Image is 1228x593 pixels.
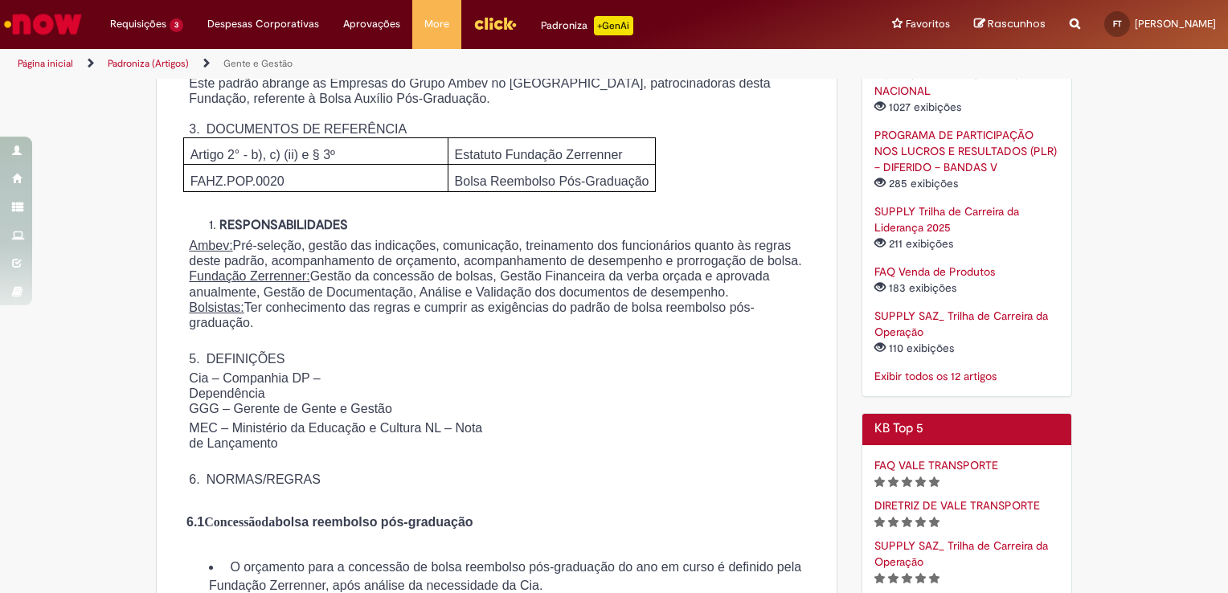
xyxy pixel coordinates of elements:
span: 285 exibições [874,176,961,190]
i: 4 [915,476,926,488]
span: Este padrão abrange as Empresas do Grupo Ambev no [GEOGRAPHIC_DATA], patrocinadoras desta Fundaçã... [189,76,770,105]
span: Requisições [110,16,166,32]
img: click_logo_yellow_360x200.png [473,11,517,35]
a: Artigo, DIRETRIZ DE VALE TRANSPORTE, classificação de 5 estrelas [874,498,1040,513]
span: Ter conhecimento das regras e cumprir as exigências do padrão de bolsa reembolso pós-graduação. [189,301,754,329]
span: More [424,16,449,32]
span: Favoritos [906,16,950,32]
ul: Trilhas de página [12,49,807,79]
span: 1027 exibições [874,100,964,114]
i: 1 [874,573,885,584]
u: Bolsistas: [189,301,244,314]
span: 6. NORMAS/REGRAS [189,472,321,486]
i: 3 [902,517,912,528]
span: Concessão [204,515,261,529]
strong: bolsa reembolso pós-graduação [186,515,473,529]
div: Padroniza [541,16,633,35]
span: Despesas Corporativas [207,16,319,32]
span: 5. DEFINIÇÕES [189,352,284,366]
a: POLÍTICA DE TRANSFERÊNCIA NACIONAL [874,67,1029,98]
div: Também em Gente e Gestão [862,9,1073,397]
i: 2 [888,476,898,488]
span: 3 [170,18,183,32]
a: PROGRAMA DE PARTICIPAÇÃO NOS LUCROS E RESULTADOS (PLR) – DIFERIDO – BANDAS V [874,128,1057,174]
u: Ambev: [189,239,232,252]
span: Bolsa Reembolso Pós-Graduação [455,174,649,188]
span: [PERSON_NAME] [1135,17,1216,31]
i: 1 [874,517,885,528]
i: 1 [874,476,885,488]
i: 5 [929,517,939,528]
span: Estatuto Fundação Zerrenner [455,148,623,162]
u: Fundação Zerrenner: [189,269,309,283]
i: 3 [902,476,912,488]
p: +GenAi [594,16,633,35]
a: SUPPLY Trilha de Carreira da Liderança 2025 [874,204,1019,235]
i: 2 [888,573,898,584]
strong: RESPONSABILIDADES [219,217,348,233]
i: 5 [929,573,939,584]
img: ServiceNow [2,8,84,40]
a: Exibir todos os 12 artigos [874,369,997,383]
i: 2 [888,517,898,528]
span: 211 exibições [874,236,956,251]
span: 3. DOCUMENTOS DE REFERÊNCIA [189,122,407,136]
span: Cia – Companhia DP – Dependência [189,371,320,400]
a: Página inicial [18,57,73,70]
span: O orçamento para a concessão de bolsa reembolso pós-graduação do ano em curso é definido pela Fun... [209,560,801,592]
span: FT [1113,18,1122,29]
span: MEC – Ministério da Educação e Cultura NL – Nota de Lançamento [189,421,482,450]
a: SUPPLY SAZ_ Trilha de Carreira da Operação [874,309,1048,339]
span: 183 exibições [874,280,960,295]
a: Padroniza (Artigos) [108,57,189,70]
span: 6.1 [186,515,261,529]
span: FAHZ.POP.0020 [190,174,284,188]
i: 4 [915,517,926,528]
span: GGG – Gerente de Gente e Gestão [189,402,392,415]
span: Pré-seleção, gestão das indicações, comunicação, treinamento dos funcionários quanto às regras de... [189,239,801,268]
span: Gestão da concessão de bolsas, Gestão Financeira da verba orçada e aprovada anualmente, Gestão de... [189,269,769,298]
a: Rascunhos [974,17,1046,32]
h2: KB Top 5 [874,422,1060,436]
i: 4 [915,573,926,584]
a: Gente e Gestão [223,57,293,70]
a: Artigo, SUPPLY SAZ_ Trilha de Carreira da Operação, classificação de 5 estrelas [874,538,1048,569]
span: Artigo 2° - b), c) (ii) e § 3º [190,148,335,162]
a: FAQ Venda de Produtos [874,264,995,279]
span: 110 exibições [874,341,957,355]
span: da [261,515,275,529]
a: Artigo, FAQ VALE TRANSPORTE, classificação de 5 estrelas [874,458,998,472]
i: 5 [929,476,939,488]
span: Rascunhos [988,16,1046,31]
i: 3 [902,573,912,584]
span: Aprovações [343,16,400,32]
